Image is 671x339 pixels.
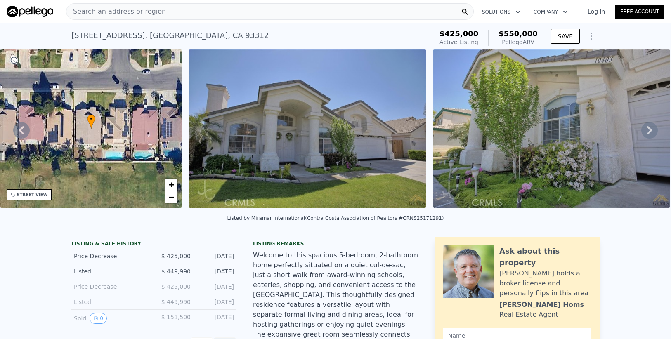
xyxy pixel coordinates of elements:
[551,29,580,44] button: SAVE
[615,5,664,19] a: Free Account
[165,191,177,203] a: Zoom out
[499,300,584,310] div: [PERSON_NAME] Homs
[499,38,538,46] div: Pellego ARV
[74,298,147,306] div: Listed
[583,28,600,45] button: Show Options
[87,115,95,123] span: •
[161,253,191,259] span: $ 425,000
[87,114,95,129] div: •
[197,298,234,306] div: [DATE]
[74,282,147,291] div: Price Decrease
[74,252,147,260] div: Price Decrease
[74,313,147,324] div: Sold
[161,314,191,320] span: $ 151,500
[169,179,174,190] span: +
[227,215,444,221] div: Listed by Miramar International (Contra Costa Association of Realtors #CRNS25171291)
[499,268,591,298] div: [PERSON_NAME] holds a broker license and personally flips in this area
[161,283,191,290] span: $ 425,000
[17,192,48,198] div: STREET VIEW
[499,310,558,320] div: Real Estate Agent
[578,7,615,16] a: Log In
[439,39,478,45] span: Active Listing
[475,5,527,19] button: Solutions
[7,6,53,17] img: Pellego
[161,299,191,305] span: $ 449,990
[499,29,538,38] span: $550,000
[499,245,591,268] div: Ask about this property
[169,192,174,202] span: −
[165,179,177,191] a: Zoom in
[90,313,107,324] button: View historical data
[527,5,574,19] button: Company
[74,267,147,275] div: Listed
[71,30,269,41] div: [STREET_ADDRESS] , [GEOGRAPHIC_DATA] , CA 93312
[189,49,426,208] img: Sale: 167303360 Parcel: 42501718
[197,267,234,275] div: [DATE]
[253,240,418,247] div: Listing remarks
[197,313,234,324] div: [DATE]
[71,240,236,249] div: LISTING & SALE HISTORY
[433,49,671,208] img: Sale: 167303360 Parcel: 42501718
[197,282,234,291] div: [DATE]
[197,252,234,260] div: [DATE]
[439,29,479,38] span: $425,000
[161,268,191,275] span: $ 449,990
[66,7,166,16] span: Search an address or region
